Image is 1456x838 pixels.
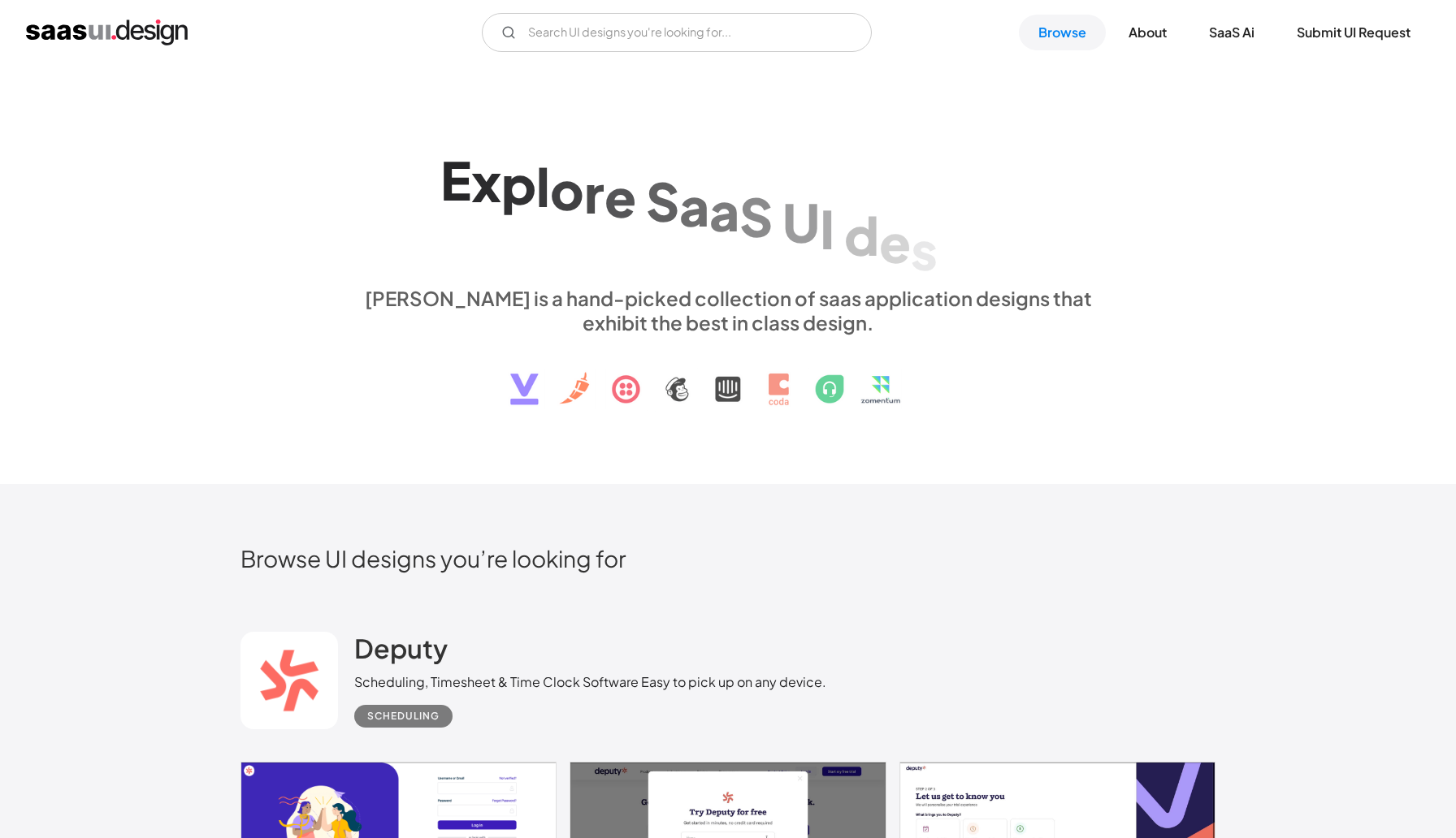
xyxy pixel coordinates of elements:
[844,204,879,266] div: d
[679,175,709,237] div: a
[1019,15,1106,50] a: Browse
[482,13,872,52] form: Email Form
[879,211,911,274] div: e
[782,191,820,253] div: U
[26,19,188,45] a: home
[1277,15,1430,50] a: Submit UI Request
[938,227,951,289] div: i
[240,544,1215,572] h2: Browse UI designs you’re looking for
[354,672,826,692] div: Scheduling, Timesheet & Time Clock Software Easy to pick up on any device.
[440,149,471,211] div: E
[1189,15,1274,50] a: SaaS Ai
[584,162,604,224] div: r
[482,13,872,52] input: Search UI designs you're looking for...
[646,170,679,232] div: S
[354,632,448,672] a: Deputy
[709,179,739,242] div: a
[550,158,584,221] div: o
[739,185,773,248] div: S
[367,706,440,726] div: Scheduling
[1109,15,1186,50] a: About
[604,166,636,228] div: e
[482,335,974,419] img: text, icon, saas logo
[911,218,938,281] div: s
[354,632,448,664] h2: Deputy
[471,150,501,213] div: x
[354,286,1102,335] div: [PERSON_NAME] is a hand-picked collection of saas application designs that exhibit the best in cl...
[501,153,536,215] div: p
[820,197,834,260] div: I
[354,145,1102,270] h1: Explore SaaS UI design patterns & interactions.
[536,155,550,218] div: l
